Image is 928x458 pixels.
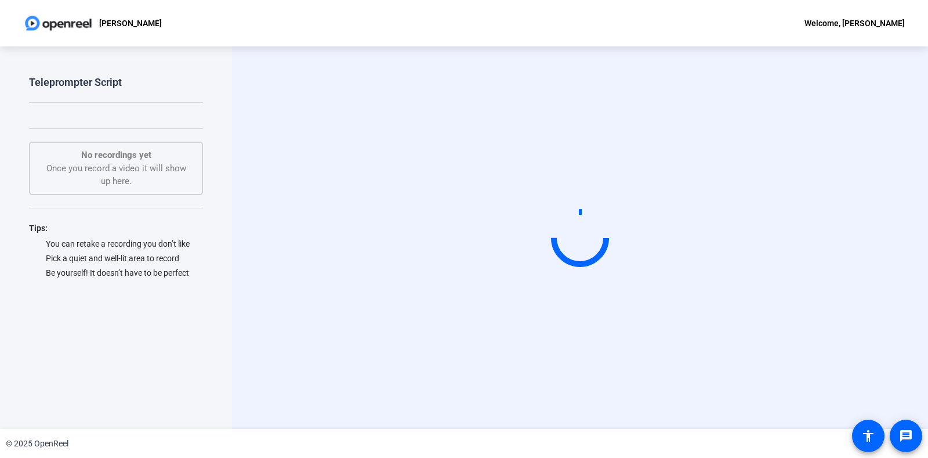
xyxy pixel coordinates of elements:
mat-icon: accessibility [861,429,875,443]
div: © 2025 OpenReel [6,438,68,450]
div: You can retake a recording you don’t like [29,238,203,250]
div: Pick a quiet and well-lit area to record [29,253,203,264]
div: Be yourself! It doesn’t have to be perfect [29,267,203,279]
div: Tips: [29,221,203,235]
p: No recordings yet [42,149,190,162]
mat-icon: message [899,429,913,443]
div: Welcome, [PERSON_NAME] [804,16,905,30]
img: OpenReel logo [23,12,93,35]
p: [PERSON_NAME] [99,16,162,30]
div: Once you record a video it will show up here. [42,149,190,188]
div: Teleprompter Script [29,75,122,89]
